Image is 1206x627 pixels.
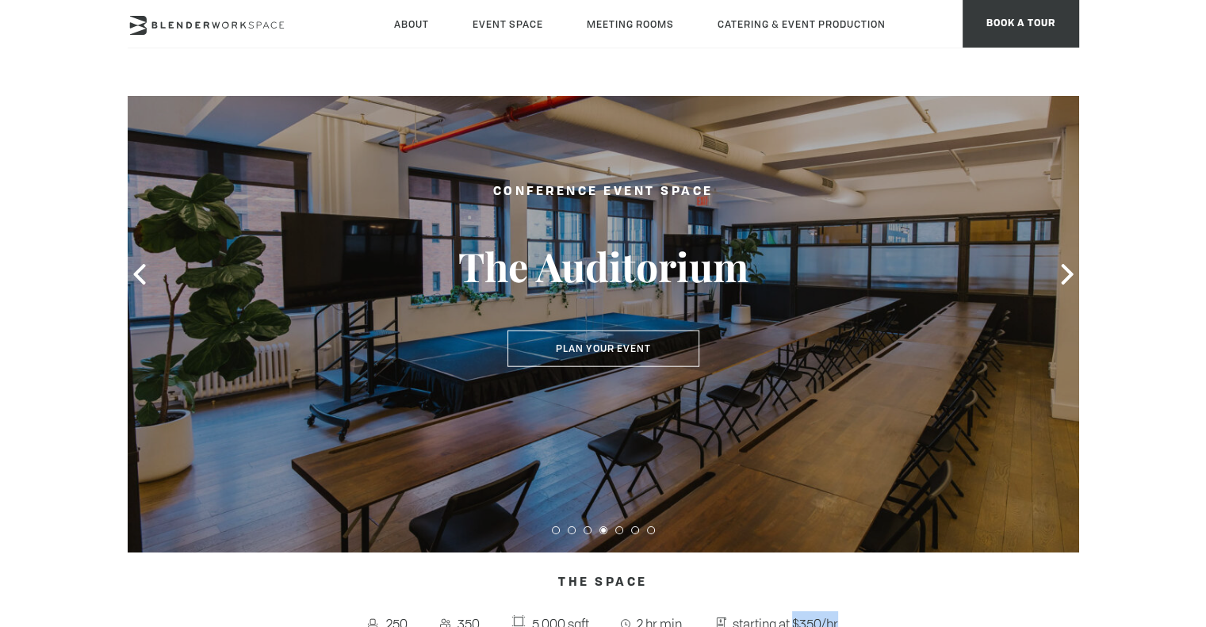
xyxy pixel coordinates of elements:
h2: Conference Event Space [421,182,786,202]
h4: The Space [128,568,1079,598]
button: Plan Your Event [507,331,699,367]
h3: The Auditorium [421,242,786,291]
